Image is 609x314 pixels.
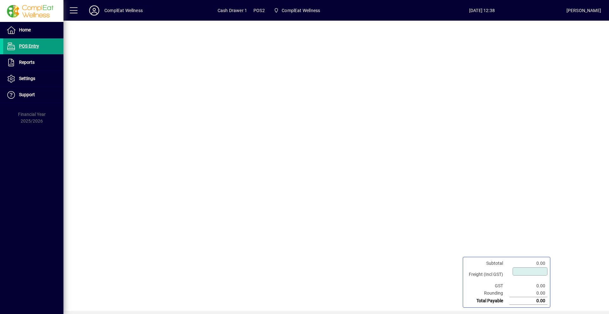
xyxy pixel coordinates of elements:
span: [DATE] 12:38 [397,5,566,16]
button: Profile [84,5,104,16]
td: 0.00 [509,290,547,297]
span: POS2 [253,5,265,16]
span: Home [19,27,31,32]
a: Home [3,22,63,38]
td: Rounding [466,290,509,297]
span: Reports [19,60,35,65]
td: Total Payable [466,297,509,305]
span: Support [19,92,35,97]
span: Settings [19,76,35,81]
td: Subtotal [466,260,509,267]
a: Support [3,87,63,103]
td: GST [466,282,509,290]
td: Freight (Incl GST) [466,267,509,282]
span: ComplEat Wellness [282,5,320,16]
td: 0.00 [509,260,547,267]
a: Settings [3,71,63,87]
td: 0.00 [509,297,547,305]
a: Reports [3,55,63,70]
span: Cash Drawer 1 [218,5,247,16]
span: ComplEat Wellness [271,5,323,16]
div: [PERSON_NAME] [566,5,601,16]
td: 0.00 [509,282,547,290]
span: POS Entry [19,43,39,49]
div: ComplEat Wellness [104,5,143,16]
